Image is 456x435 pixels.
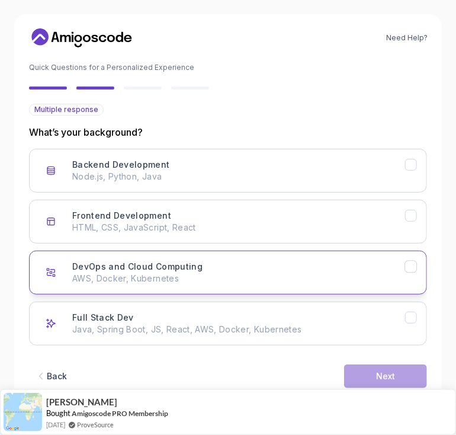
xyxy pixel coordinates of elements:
p: Java, Spring Boot, JS, React, AWS, Docker, Kubernetes [72,324,405,335]
a: Amigoscode PRO Membership [72,409,168,418]
a: ProveSource [77,420,114,430]
span: [DATE] [46,420,65,430]
p: What’s your background? [29,125,427,139]
span: Multiple response [34,105,98,114]
button: Full Stack Dev [29,302,427,346]
button: DevOps and Cloud Computing [29,251,427,295]
a: Need Help? [386,33,428,43]
button: Back [29,364,73,388]
button: Next [344,364,427,388]
p: Node.js, Python, Java [72,171,405,183]
button: Backend Development [29,149,427,193]
h3: DevOps and Cloud Computing [72,261,203,273]
button: Frontend Development [29,200,427,244]
h3: Frontend Development [72,210,171,222]
div: Back [47,370,67,382]
h3: Full Stack Dev [72,312,134,324]
span: Bought [46,408,70,418]
span: [PERSON_NAME] [46,397,117,407]
div: Next [376,370,395,382]
p: HTML, CSS, JavaScript, React [72,222,405,234]
p: Quick Questions for a Personalized Experience [29,63,427,72]
a: Home link [28,28,135,47]
img: provesource social proof notification image [4,393,42,431]
p: AWS, Docker, Kubernetes [72,273,405,284]
h3: Backend Development [72,159,170,171]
